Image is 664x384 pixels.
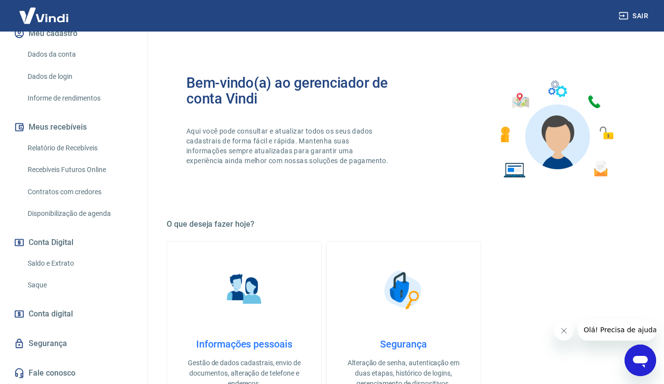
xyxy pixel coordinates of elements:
a: Dados da conta [24,44,136,65]
button: Meu cadastro [12,23,136,44]
p: Aqui você pode consultar e atualizar todos os seus dados cadastrais de forma fácil e rápida. Mant... [186,126,390,166]
a: Contratos com credores [24,182,136,202]
h5: O que deseja fazer hoje? [167,219,640,229]
img: Imagem de um avatar masculino com diversos icones exemplificando as funcionalidades do gerenciado... [491,75,621,184]
span: Olá! Precisa de ajuda? [6,7,83,15]
button: Conta Digital [12,232,136,253]
button: Sair [617,7,652,25]
a: Conta digital [12,303,136,325]
img: Informações pessoais [220,265,269,314]
a: Recebíveis Futuros Online [24,160,136,180]
iframe: Mensagem da empresa [578,319,656,341]
a: Dados de login [24,67,136,87]
a: Disponibilização de agenda [24,204,136,224]
img: Vindi [12,0,76,31]
iframe: Botão para abrir a janela de mensagens [625,345,656,376]
iframe: Fechar mensagem [554,321,574,341]
img: Segurança [379,265,428,314]
h4: Informações pessoais [183,338,306,350]
a: Fale conosco [12,362,136,384]
span: Conta digital [29,307,73,321]
a: Relatório de Recebíveis [24,138,136,158]
h2: Bem-vindo(a) ao gerenciador de conta Vindi [186,75,404,106]
button: Meus recebíveis [12,116,136,138]
a: Saldo e Extrato [24,253,136,274]
a: Saque [24,275,136,295]
a: Informe de rendimentos [24,88,136,108]
a: Segurança [12,333,136,354]
h4: Segurança [342,338,465,350]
